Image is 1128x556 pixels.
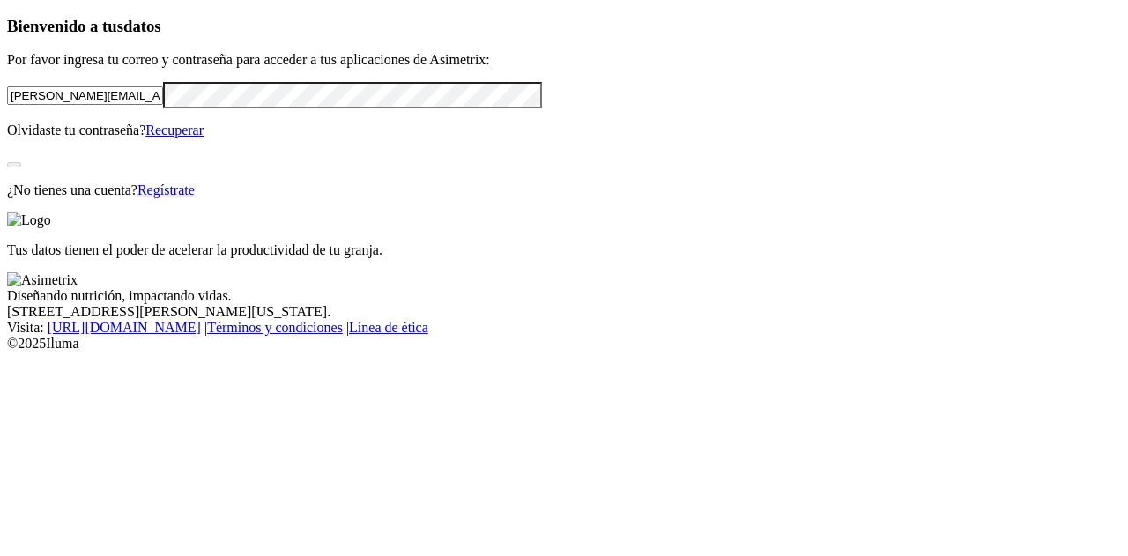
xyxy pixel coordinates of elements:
[7,336,1121,352] div: © 2025 Iluma
[145,122,204,137] a: Recuperar
[137,182,195,197] a: Regístrate
[7,272,78,288] img: Asimetrix
[7,212,51,228] img: Logo
[7,182,1121,198] p: ¿No tienes una cuenta?
[7,86,163,105] input: Tu correo
[7,304,1121,320] div: [STREET_ADDRESS][PERSON_NAME][US_STATE].
[48,320,201,335] a: [URL][DOMAIN_NAME]
[123,17,161,35] span: datos
[7,52,1121,68] p: Por favor ingresa tu correo y contraseña para acceder a tus aplicaciones de Asimetrix:
[7,288,1121,304] div: Diseñando nutrición, impactando vidas.
[7,242,1121,258] p: Tus datos tienen el poder de acelerar la productividad de tu granja.
[349,320,428,335] a: Línea de ética
[7,122,1121,138] p: Olvidaste tu contraseña?
[207,320,343,335] a: Términos y condiciones
[7,320,1121,336] div: Visita : | |
[7,17,1121,36] h3: Bienvenido a tus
